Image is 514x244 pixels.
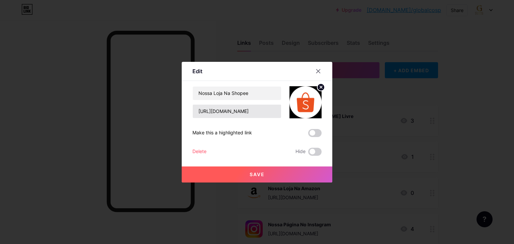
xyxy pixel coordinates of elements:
input: URL [193,105,281,118]
input: Title [193,87,281,100]
div: Delete [192,148,206,156]
button: Save [182,166,332,182]
img: link_thumbnail [289,86,322,118]
span: Save [250,171,265,177]
span: Hide [295,148,306,156]
div: Make this a highlighted link [192,129,252,137]
div: Edit [192,67,202,75]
